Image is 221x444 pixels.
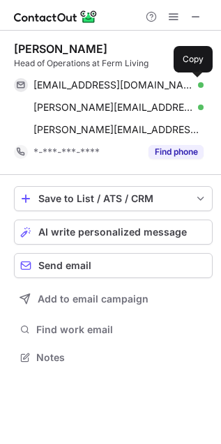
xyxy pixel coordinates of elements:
div: Head of Operations at Ferm Living [14,57,213,70]
span: Notes [36,351,207,364]
span: Send email [38,260,91,271]
button: AI write personalized message [14,220,213,245]
button: save-profile-one-click [14,186,213,211]
span: Add to email campaign [38,293,148,305]
button: Notes [14,348,213,367]
div: [PERSON_NAME] [14,42,107,56]
span: AI write personalized message [38,227,187,238]
div: Save to List / ATS / CRM [38,193,188,204]
button: Add to email campaign [14,286,213,312]
img: ContactOut v5.3.10 [14,8,98,25]
span: [PERSON_NAME][EMAIL_ADDRESS][DOMAIN_NAME] [33,123,204,136]
span: [EMAIL_ADDRESS][DOMAIN_NAME] [33,79,193,91]
span: Find work email [36,323,207,336]
button: Find work email [14,320,213,339]
span: [PERSON_NAME][EMAIL_ADDRESS][DOMAIN_NAME] [33,101,193,114]
button: Reveal Button [148,145,204,159]
button: Send email [14,253,213,278]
